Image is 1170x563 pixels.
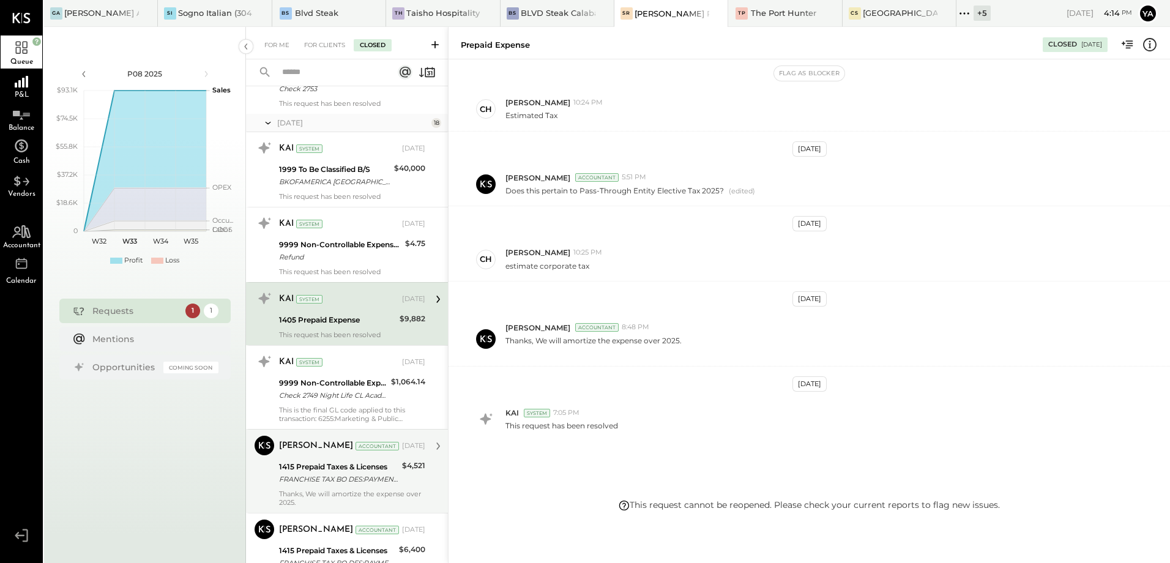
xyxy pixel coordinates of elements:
[505,261,589,271] p: estimate corporate tax
[394,162,425,174] div: $40,000
[622,173,646,182] span: 5:51 PM
[212,86,231,94] text: Sales
[620,7,633,20] div: SR
[279,461,398,473] div: 1415 Prepaid Taxes & Licenses
[356,526,399,534] div: Accountant
[1,102,42,135] a: Balance
[124,256,143,266] div: Profit
[212,183,232,192] text: OPEX
[1,168,42,201] a: Vendors
[505,408,519,418] span: KAI
[356,442,399,450] div: Accountant
[57,86,78,94] text: $93.1K
[461,39,530,51] div: Prepaid Expense
[50,7,62,20] div: GA
[13,157,30,165] span: Cash
[480,253,492,265] div: ch
[573,98,603,108] span: 10:24 PM
[15,91,29,99] span: P&L
[553,408,579,418] span: 7:05 PM
[1,252,42,285] a: Calendar
[400,313,425,325] div: $9,882
[279,377,387,389] div: 9999 Non-Controllable Expenses:Other Income and Expenses:To Be Classified P&L
[392,7,404,20] div: TH
[279,267,425,276] div: This request has been resolved
[505,173,570,183] span: [PERSON_NAME]
[505,185,724,196] p: Does this pertain to Pass-Through Entity Elective Tax 2025?
[573,248,602,258] span: 10:25 PM
[56,142,78,151] text: $55.8K
[122,237,137,245] text: W33
[480,103,492,115] div: ch
[164,7,176,20] div: SI
[575,173,619,182] div: Accountant
[8,190,35,198] span: Vendors
[212,216,233,225] text: Occu...
[279,176,390,188] div: BKOFAMERICA [GEOGRAPHIC_DATA] 03/31 #000002748 BKOFAMERICA [GEOGRAPHIC_DATA] 03/31 #000002748 TO ...
[92,237,106,245] text: W32
[277,117,428,128] div: [DATE]
[1,69,42,102] a: P&L
[1,219,42,252] a: Accountant
[279,356,294,368] div: KAI
[296,295,322,304] div: System
[296,358,322,367] div: System
[279,83,392,95] div: Check 2753
[279,389,387,401] div: Check 2749 Night Life CL Academy Monthly
[204,304,218,318] div: 1
[73,226,78,235] text: 0
[279,440,353,452] div: [PERSON_NAME]
[354,39,392,51] div: Closed
[10,58,33,65] span: Queue
[279,406,425,423] div: This is the final GL code applied to this transaction: 6255:Marketing & Public Relations (sub-acc...
[279,239,401,251] div: 9999 Non-Controllable Expenses:Other Income and Expenses:To Be Classified P&L
[92,333,212,345] div: Mentions
[296,144,322,153] div: System
[296,220,322,228] div: System
[279,330,425,339] div: This request has been resolved
[6,277,37,285] span: Calendar
[92,361,157,373] div: Opportunities
[298,39,351,51] div: For Clients
[295,7,338,19] div: Blvd Steak
[391,376,425,388] div: $1,064.14
[521,7,595,19] div: BLVD Steak Calabasas
[279,143,294,155] div: KAI
[524,409,550,417] div: System
[792,141,827,157] div: [DATE]
[279,473,398,485] div: FRANCHISE TAX BO DES:PAYMENTS ID FRANCHISE TAX BO DES:PAYMENTS ID:116105928 PM INDN:[PERSON_NAME]...
[399,543,425,556] div: $6,400
[1067,7,1132,19] div: [DATE]
[1138,4,1158,23] button: Ya
[280,7,292,20] div: BS
[792,376,827,392] div: [DATE]
[279,524,353,536] div: [PERSON_NAME]
[178,7,253,19] div: Sogno Italian (304 Restaurant)
[974,6,991,21] div: + 5
[402,294,425,304] div: [DATE]
[729,187,755,196] span: (edited)
[1081,40,1102,49] div: [DATE]
[9,124,34,132] span: Balance
[152,237,168,245] text: W34
[792,291,827,307] div: [DATE]
[849,7,861,20] div: CS
[279,192,425,201] div: This request has been resolved
[3,242,40,249] span: Accountant
[1,135,42,168] a: Cash
[279,545,395,557] div: 1415 Prepaid Taxes & Licenses
[402,357,425,367] div: [DATE]
[402,144,425,154] div: [DATE]
[405,237,425,250] div: $4.75
[92,305,179,317] div: Requests
[736,7,748,20] div: TP
[56,114,78,122] text: $74.5K
[774,66,844,81] button: Flag as Blocker
[56,198,78,207] text: $18.6K
[279,293,294,305] div: KAI
[505,247,570,258] span: [PERSON_NAME]
[184,237,198,245] text: W35
[635,8,709,20] div: [PERSON_NAME] Restaurant & Deli
[622,323,649,332] span: 8:48 PM
[863,7,937,19] div: [GEOGRAPHIC_DATA][PERSON_NAME]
